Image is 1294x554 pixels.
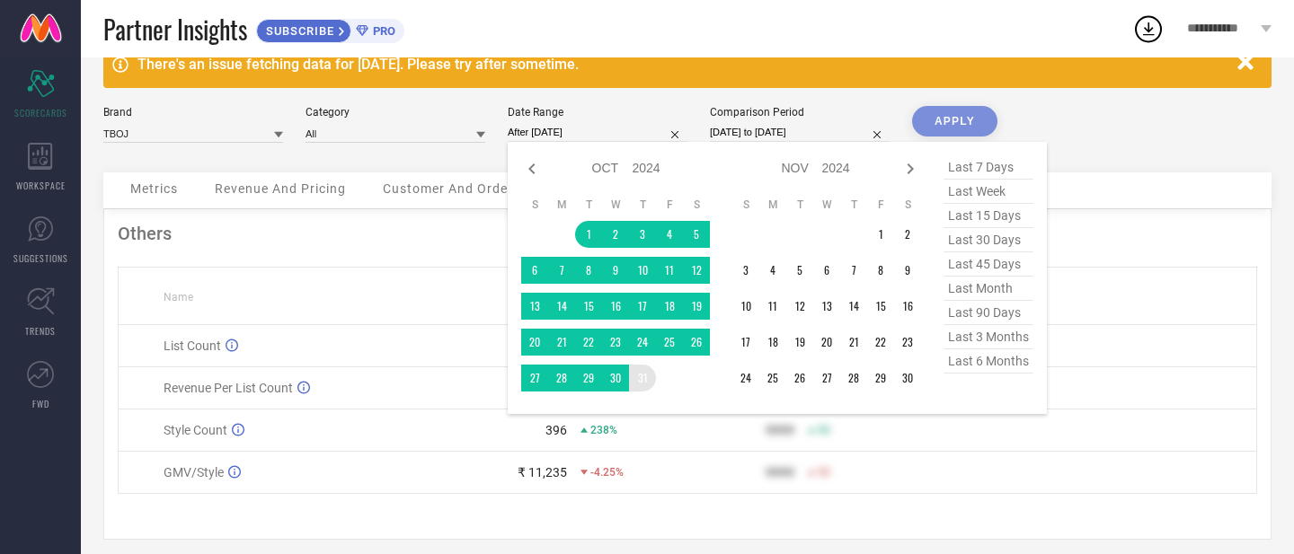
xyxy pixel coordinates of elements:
td: Sat Nov 30 2024 [894,365,921,391]
div: Date Range [508,106,687,119]
td: Sun Nov 03 2024 [732,257,759,284]
td: Sat Nov 09 2024 [894,257,921,284]
input: Select comparison period [710,123,890,142]
span: PRO [368,24,395,38]
span: SUBSCRIBE [257,24,339,38]
span: SUGGESTIONS [13,251,68,265]
td: Thu Oct 17 2024 [629,293,656,320]
th: Friday [656,198,683,212]
td: Thu Oct 03 2024 [629,221,656,248]
span: Customer And Orders [383,181,520,196]
td: Fri Nov 22 2024 [867,329,894,356]
span: last 3 months [944,325,1033,349]
span: List Count [164,339,221,353]
td: Mon Nov 11 2024 [759,293,786,320]
td: Mon Nov 04 2024 [759,257,786,284]
div: Category [306,106,485,119]
td: Wed Oct 02 2024 [602,221,629,248]
td: Fri Nov 08 2024 [867,257,894,284]
td: Mon Nov 25 2024 [759,365,786,391]
span: last month [944,277,1033,301]
span: last week [944,180,1033,204]
input: Select date range [508,123,687,142]
div: Brand [103,106,283,119]
td: Wed Oct 09 2024 [602,257,629,284]
span: TRENDS [25,324,56,338]
td: Thu Nov 07 2024 [840,257,867,284]
span: SCORECARDS [14,106,67,119]
span: WORKSPACE [16,179,66,192]
td: Fri Nov 15 2024 [867,293,894,320]
div: Next month [900,158,921,180]
td: Wed Nov 20 2024 [813,329,840,356]
td: Fri Oct 04 2024 [656,221,683,248]
td: Sat Oct 19 2024 [683,293,710,320]
td: Wed Oct 16 2024 [602,293,629,320]
span: Revenue Per List Count [164,381,293,395]
span: Revenue And Pricing [215,181,346,196]
span: last 7 days [944,155,1033,180]
td: Sat Nov 23 2024 [894,329,921,356]
td: Fri Nov 29 2024 [867,365,894,391]
div: 9999 [766,423,794,437]
th: Wednesday [813,198,840,212]
td: Fri Oct 25 2024 [656,329,683,356]
span: FWD [32,397,49,410]
td: Wed Nov 06 2024 [813,257,840,284]
div: Open download list [1132,13,1165,45]
td: Tue Nov 12 2024 [786,293,813,320]
td: Tue Nov 26 2024 [786,365,813,391]
div: Others [118,223,1257,244]
span: last 6 months [944,349,1033,374]
span: Style Count [164,423,227,437]
td: Wed Nov 13 2024 [813,293,840,320]
th: Wednesday [602,198,629,212]
div: There's an issue fetching data for [DATE]. Please try after sometime. [137,56,1228,73]
th: Sunday [521,198,548,212]
td: Wed Oct 23 2024 [602,329,629,356]
th: Tuesday [575,198,602,212]
div: ₹ 11,235 [518,465,567,479]
span: GMV/Style [164,465,224,479]
span: 50 [818,424,830,436]
td: Tue Oct 29 2024 [575,365,602,391]
td: Sat Nov 16 2024 [894,293,921,320]
th: Tuesday [786,198,813,212]
div: 396 [545,423,567,437]
td: Thu Oct 31 2024 [629,365,656,391]
td: Fri Oct 18 2024 [656,293,683,320]
td: Mon Oct 28 2024 [548,365,575,391]
td: Thu Nov 21 2024 [840,329,867,356]
th: Thursday [840,198,867,212]
div: 9999 [766,465,794,479]
td: Wed Oct 30 2024 [602,365,629,391]
td: Wed Nov 27 2024 [813,365,840,391]
td: Mon Oct 14 2024 [548,293,575,320]
td: Sat Nov 02 2024 [894,221,921,248]
th: Friday [867,198,894,212]
td: Mon Oct 21 2024 [548,329,575,356]
td: Sun Nov 10 2024 [732,293,759,320]
td: Tue Oct 01 2024 [575,221,602,248]
td: Tue Oct 22 2024 [575,329,602,356]
td: Tue Nov 05 2024 [786,257,813,284]
td: Tue Oct 15 2024 [575,293,602,320]
div: Previous month [521,158,543,180]
th: Saturday [683,198,710,212]
span: last 15 days [944,204,1033,228]
td: Sat Oct 26 2024 [683,329,710,356]
td: Sat Oct 05 2024 [683,221,710,248]
th: Thursday [629,198,656,212]
th: Sunday [732,198,759,212]
td: Thu Oct 10 2024 [629,257,656,284]
td: Tue Nov 19 2024 [786,329,813,356]
th: Monday [548,198,575,212]
td: Fri Oct 11 2024 [656,257,683,284]
span: Partner Insights [103,11,247,48]
td: Sun Oct 20 2024 [521,329,548,356]
td: Sun Nov 17 2024 [732,329,759,356]
td: Thu Nov 28 2024 [840,365,867,391]
span: Name [164,291,193,303]
td: Tue Oct 08 2024 [575,257,602,284]
span: last 90 days [944,301,1033,325]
